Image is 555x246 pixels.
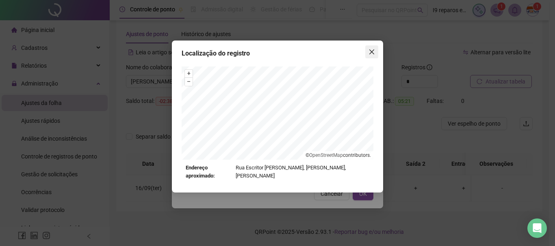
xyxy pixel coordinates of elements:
button: Close [365,45,378,58]
div: Open Intercom Messenger [527,218,547,238]
a: OpenStreetMap [309,152,343,158]
button: + [185,70,193,77]
button: – [185,78,193,86]
div: Rua Escritor [PERSON_NAME], [PERSON_NAME], [PERSON_NAME] [186,164,369,180]
li: © contributors. [306,152,371,158]
div: Localização do registro [182,49,373,58]
strong: Endereço aproximado: [186,164,232,180]
span: close [369,49,375,55]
